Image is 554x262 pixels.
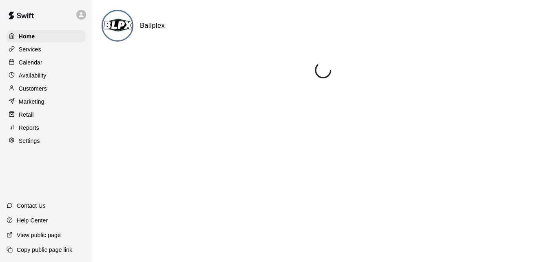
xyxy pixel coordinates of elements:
[7,122,85,134] a: Reports
[19,111,34,119] p: Retail
[19,45,41,53] p: Services
[7,69,85,82] a: Availability
[17,216,48,224] p: Help Center
[7,43,85,56] a: Services
[19,32,35,40] p: Home
[19,71,47,80] p: Availability
[19,124,39,132] p: Reports
[7,82,85,95] a: Customers
[17,202,46,210] p: Contact Us
[17,246,72,254] p: Copy public page link
[7,30,85,42] a: Home
[7,109,85,121] a: Retail
[7,95,85,108] a: Marketing
[7,135,85,147] a: Settings
[7,56,85,69] a: Calendar
[19,58,42,67] p: Calendar
[140,20,165,31] h6: Ballplex
[17,231,61,239] p: View public page
[19,137,40,145] p: Settings
[19,98,44,106] p: Marketing
[103,11,133,42] img: Ballplex logo
[19,84,47,93] p: Customers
